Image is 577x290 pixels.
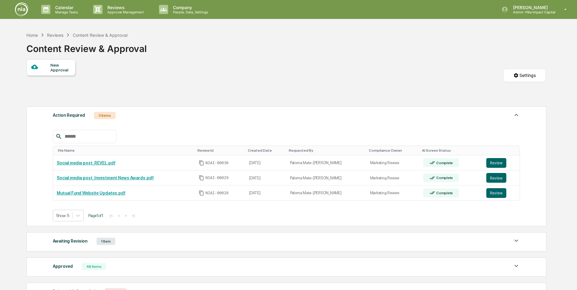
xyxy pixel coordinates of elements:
p: Calendar [50,5,81,10]
div: Home [26,33,38,38]
div: Complete [435,191,453,195]
p: Approval Management [103,10,147,14]
span: Page 1 of 1 [88,213,103,218]
div: Toggle SortBy [289,148,364,153]
div: Toggle SortBy [197,148,243,153]
a: Review [486,188,516,198]
button: |< [108,213,115,218]
p: Company [168,5,211,10]
a: Review [486,173,516,183]
div: Action Required [53,111,85,119]
div: Approved [53,262,73,270]
div: Toggle SortBy [422,148,480,153]
p: People, Data, Settings [168,10,211,14]
div: New Approval [50,63,71,72]
span: Copy Id [199,175,204,181]
button: < [116,213,122,218]
iframe: Open customer support [558,270,574,286]
div: Complete [435,161,453,165]
td: Marketing Review [366,185,420,200]
a: Review [486,158,516,168]
p: Reviews [103,5,147,10]
p: Admin • Nia Impact Capital [508,10,555,14]
div: Reviews [47,33,63,38]
button: > [123,213,129,218]
a: Mutual Fund Website Updates.pdf [57,191,126,195]
button: Review [486,158,506,168]
div: Toggle SortBy [369,148,417,153]
a: Social media post_Investment News Awards.pdf [57,175,154,180]
div: Toggle SortBy [248,148,284,153]
p: Manage Tasks [50,10,81,14]
div: Complete [435,176,453,180]
div: Toggle SortBy [488,148,518,153]
span: NIAI-00028 [205,191,228,195]
div: Content Review & Approval [73,33,127,38]
span: Copy Id [199,160,204,166]
a: Social media post_REVEL.pdf [57,161,116,165]
button: Settings [503,69,546,82]
span: NIAI-00029 [205,175,228,180]
button: >| [130,213,137,218]
div: 3 Items [94,112,116,119]
span: NIAI-00030 [205,161,228,165]
span: Copy Id [199,190,204,196]
td: Paloma Mate-[PERSON_NAME] [286,155,366,171]
img: caret [513,262,520,270]
td: [DATE] [245,185,286,200]
div: Awaiting Revision [53,237,87,245]
td: [DATE] [245,155,286,171]
td: Paloma Mate-[PERSON_NAME] [286,171,366,186]
button: Review [486,173,506,183]
td: Marketing Review [366,155,420,171]
div: 46 Items [82,263,106,270]
p: [PERSON_NAME] [508,5,555,10]
td: Paloma Mate-[PERSON_NAME] [286,185,366,200]
button: Review [486,188,506,198]
img: caret [513,237,520,244]
img: caret [513,111,520,119]
td: Marketing Review [366,171,420,186]
img: logo [15,2,29,17]
div: Content Review & Approval [26,38,147,54]
td: [DATE] [245,171,286,186]
div: Toggle SortBy [58,148,193,153]
div: 1 Item [96,238,115,245]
